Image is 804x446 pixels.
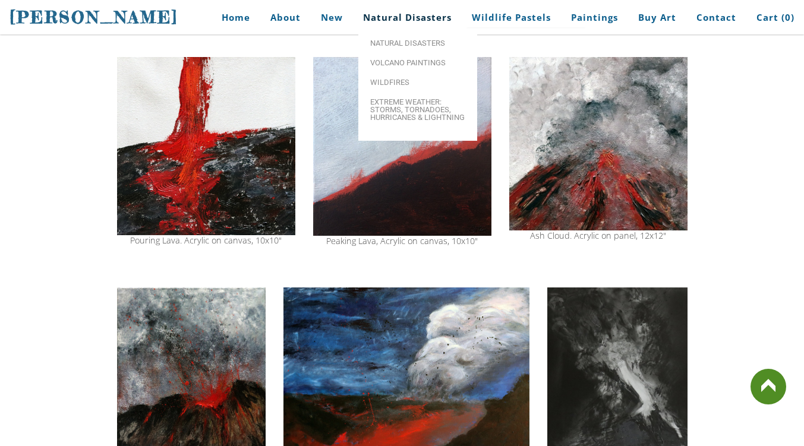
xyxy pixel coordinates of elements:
[354,4,461,31] a: Natural Disasters
[509,232,688,240] div: Ash Cloud. Acrylic on panel, 12x12"
[629,4,685,31] a: Buy Art
[204,4,259,31] a: Home
[358,92,477,127] a: Extreme Weather: Storms, Tornadoes, Hurricanes & Lightning
[261,4,310,31] a: About
[313,237,491,245] div: Peaking Lava, Acrylic on canvas, 10x10"
[358,53,477,72] a: Volcano paintings
[313,57,491,236] img: lava painting
[370,39,465,47] span: Natural Disasters
[358,33,477,53] a: Natural Disasters
[370,59,465,67] span: Volcano paintings
[358,72,477,92] a: Wildfires
[370,98,465,121] span: Extreme Weather: Storms, Tornadoes, Hurricanes & Lightning
[748,4,794,31] a: Cart (0)
[10,7,178,27] span: [PERSON_NAME]
[117,57,295,235] img: flowing lava
[312,4,352,31] a: New
[370,78,465,86] span: Wildfires
[562,4,627,31] a: Paintings
[10,6,178,29] a: [PERSON_NAME]
[785,11,791,23] span: 0
[509,57,688,230] img: stratovolcano explosion
[463,4,560,31] a: Wildlife Pastels
[117,236,295,245] div: Pouring Lava. Acrylic on canvas, 10x10"
[688,4,745,31] a: Contact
